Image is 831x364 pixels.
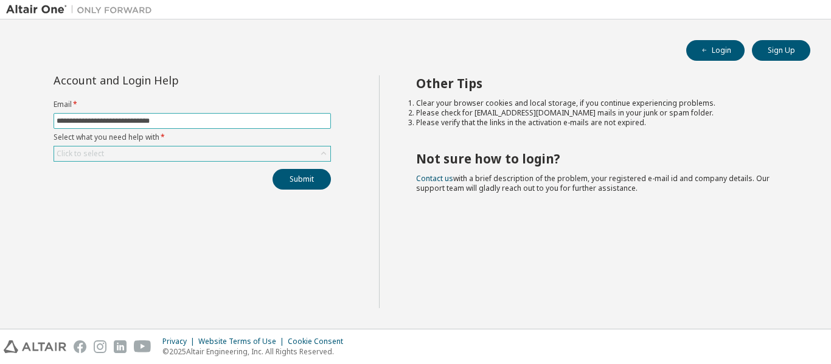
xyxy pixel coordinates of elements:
[4,340,66,353] img: altair_logo.svg
[54,132,331,142] label: Select what you need help with
[6,4,158,16] img: Altair One
[416,108,789,118] li: Please check for [EMAIL_ADDRESS][DOMAIN_NAME] mails in your junk or spam folder.
[94,340,106,353] img: instagram.svg
[416,151,789,167] h2: Not sure how to login?
[416,75,789,91] h2: Other Tips
[198,337,288,346] div: Website Terms of Use
[162,346,350,357] p: © 2025 Altair Engineering, Inc. All Rights Reserved.
[273,169,331,190] button: Submit
[134,340,151,353] img: youtube.svg
[54,146,330,161] div: Click to select
[74,340,86,353] img: facebook.svg
[54,75,276,85] div: Account and Login Help
[686,40,745,61] button: Login
[416,173,453,184] a: Contact us
[54,100,331,109] label: Email
[162,337,198,346] div: Privacy
[288,337,350,346] div: Cookie Consent
[752,40,810,61] button: Sign Up
[57,149,104,159] div: Click to select
[416,173,770,193] span: with a brief description of the problem, your registered e-mail id and company details. Our suppo...
[416,118,789,128] li: Please verify that the links in the activation e-mails are not expired.
[416,98,789,108] li: Clear your browser cookies and local storage, if you continue experiencing problems.
[114,340,127,353] img: linkedin.svg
